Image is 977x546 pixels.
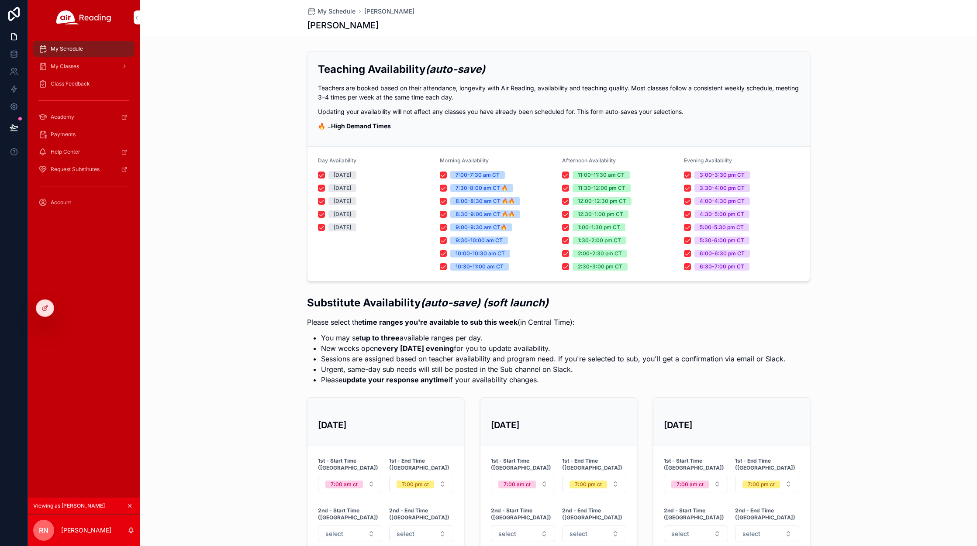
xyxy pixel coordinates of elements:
span: Class Feedback [51,80,90,87]
p: [PERSON_NAME] [61,526,111,535]
h1: [PERSON_NAME] [307,19,379,31]
span: Evening Availability [684,157,732,164]
div: 7:30-8:00 am CT 🔥 [456,184,508,192]
span: select [325,529,343,538]
h3: [DATE] [664,419,799,432]
div: 12:30-1:00 pm CT [578,210,623,218]
div: scrollable content [28,35,140,222]
p: Updating your availability will not affect any classes you have already been scheduled for. This ... [318,107,799,116]
div: 8:00-8:30 am CT 🔥🔥 [456,197,515,205]
span: Help Center [51,148,80,155]
strong: 1st - End Time ([GEOGRAPHIC_DATA]) [735,457,799,471]
strong: 1st - Start Time ([GEOGRAPHIC_DATA]) [664,457,728,471]
button: Select Button [318,525,382,542]
strong: 2nd - End Time ([GEOGRAPHIC_DATA]) [562,507,626,521]
strong: 1st - Start Time ([GEOGRAPHIC_DATA]) [491,457,555,471]
span: select [570,529,587,538]
div: 6:30-7:00 pm CT [700,263,744,271]
span: RN [39,525,48,536]
span: Request Substitutes [51,166,100,173]
div: 7:00 am ct [504,481,531,488]
button: Select Button [735,476,799,492]
div: 1:30-2:00 pm CT [578,237,621,244]
div: [DATE] [334,171,351,179]
div: 11:30-12:00 pm CT [578,184,625,192]
button: Select Button [664,476,728,492]
span: My Schedule [318,7,356,16]
a: Account [33,195,135,210]
span: Day Availability [318,157,356,164]
div: 1:00-1:30 pm CT [578,223,620,231]
h3: [DATE] [491,419,626,432]
strong: every [DATE] evening [378,344,454,353]
span: My Schedule [51,45,83,52]
strong: 1st - Start Time ([GEOGRAPHIC_DATA]) [318,457,382,471]
span: My Classes [51,63,79,70]
div: 5:00-5:30 pm CT [700,223,744,231]
span: select [671,529,689,538]
button: Select Button [735,525,799,542]
a: Help Center [33,144,135,160]
h2: Teaching Availability [318,62,799,76]
a: My Schedule [33,41,135,57]
strong: update your response anytime [342,375,449,384]
button: Select Button [389,476,453,492]
button: Select Button [318,476,382,492]
li: Please if your availability changes. [321,374,786,385]
button: Select Button [491,525,555,542]
h3: [DATE] [318,419,453,432]
div: 8:30-9:00 am CT 🔥🔥 [456,210,515,218]
img: App logo [56,10,111,24]
a: [PERSON_NAME] [364,7,414,16]
div: [DATE] [334,197,351,205]
span: Afternoon Availability [562,157,616,164]
div: [DATE] [334,184,351,192]
a: Request Substitutes [33,161,135,177]
div: 7:00 pm ct [748,481,775,488]
span: select [498,529,516,538]
strong: 2nd - Start Time ([GEOGRAPHIC_DATA]) [318,507,382,521]
span: select [397,529,414,538]
strong: 1st - End Time ([GEOGRAPHIC_DATA]) [562,457,626,471]
a: Class Feedback [33,76,135,92]
p: Teachers are booked based on their attendance, longevity with Air Reading, availability and teach... [318,83,799,102]
li: New weeks open for you to update availability. [321,343,786,354]
strong: 2nd - Start Time ([GEOGRAPHIC_DATA]) [664,507,728,521]
div: 6:00-6:30 pm CT [700,250,745,258]
button: Select Button [491,476,555,492]
strong: 2nd - End Time ([GEOGRAPHIC_DATA]) [389,507,453,521]
a: My Classes [33,58,135,74]
a: Payments [33,127,135,142]
p: 🔥 = [318,121,799,130]
li: Sessions are assigned based on teacher availability and program need. If you're selected to sub, ... [321,354,786,364]
h2: Substitute Availability [307,295,786,310]
button: Select Button [562,476,626,492]
li: Urgent, same-day sub needs will still be posted in the Sub channel on Slack. [321,364,786,374]
div: 7:00 pm ct [575,481,602,488]
div: 2:00-2:30 pm CT [578,250,622,258]
div: 5:30-6:00 pm CT [700,237,744,244]
div: 2:30-3:00 pm CT [578,263,622,271]
strong: High Demand Times [331,122,391,130]
div: [DATE] [334,210,351,218]
div: 7:00 pm ct [402,481,429,488]
strong: up to three [362,333,400,342]
span: Payments [51,131,76,138]
div: 3:00-3:30 pm CT [700,171,745,179]
span: select [742,529,760,538]
a: My Schedule [307,7,356,16]
span: Academy [51,113,74,120]
strong: 2nd - Start Time ([GEOGRAPHIC_DATA]) [491,507,555,521]
li: You may set available ranges per day. [321,333,786,343]
p: Please select the (in Central Time): [307,317,786,327]
div: 4:00-4:30 pm CT [700,197,745,205]
a: Academy [33,109,135,125]
button: Select Button [562,525,626,542]
div: 7:00-7:30 am CT [456,171,500,179]
span: Viewing as [PERSON_NAME] [33,502,105,509]
em: (auto-save) (soft launch) [421,296,549,309]
strong: 1st - End Time ([GEOGRAPHIC_DATA]) [389,457,453,471]
div: 9:00-9:30 am CT🔥 [456,223,507,231]
div: 3:30-4:00 pm CT [700,184,745,192]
